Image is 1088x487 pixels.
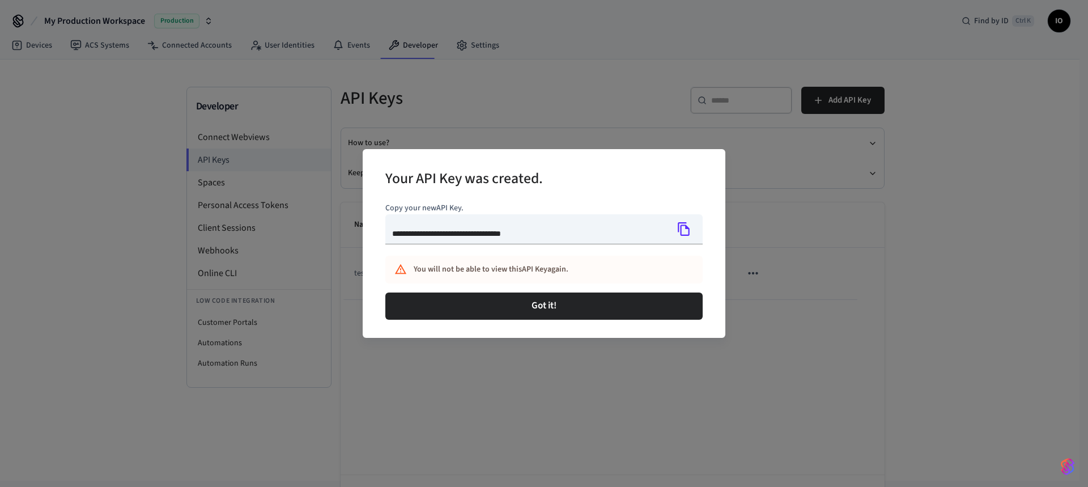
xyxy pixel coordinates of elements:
[672,217,696,241] button: Copy
[1061,458,1074,476] img: SeamLogoGradient.69752ec5.svg
[385,293,703,320] button: Got it!
[385,202,703,214] p: Copy your new API Key .
[414,259,653,280] div: You will not be able to view this API Key again.
[385,163,543,197] h2: Your API Key was created.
